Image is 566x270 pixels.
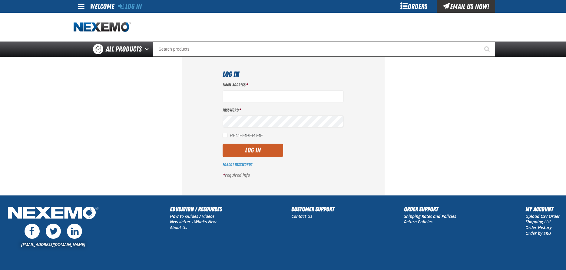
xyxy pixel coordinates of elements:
[223,172,344,178] p: required info
[525,205,560,214] h2: My Account
[404,213,456,219] a: Shipping Rates and Policies
[6,205,100,222] img: Nexemo Logo
[223,144,283,157] button: Log In
[170,219,217,225] a: Newsletter - What's New
[170,205,222,214] h2: Education / Resources
[74,22,131,32] img: Nexemo logo
[74,22,131,32] a: Home
[223,69,344,80] h1: Log In
[223,133,227,138] input: Remember Me
[291,205,334,214] h2: Customer Support
[223,82,344,88] label: Email Address
[291,213,312,219] a: Contact Us
[21,242,85,247] a: [EMAIL_ADDRESS][DOMAIN_NAME]
[143,42,153,57] button: Open All Products pages
[404,205,456,214] h2: Order Support
[525,213,560,219] a: Upload CSV Order
[525,225,552,230] a: Order History
[404,219,432,225] a: Return Policies
[525,219,551,225] a: Shopping List
[223,107,344,113] label: Password
[170,225,187,230] a: About Us
[223,133,263,139] label: Remember Me
[118,2,142,11] a: Log In
[153,42,495,57] input: Search
[480,42,495,57] button: Start Searching
[525,230,551,236] a: Order by SKU
[106,44,142,55] span: All Products
[170,213,214,219] a: How to Guides / Videos
[223,162,252,167] a: Forgot Password?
